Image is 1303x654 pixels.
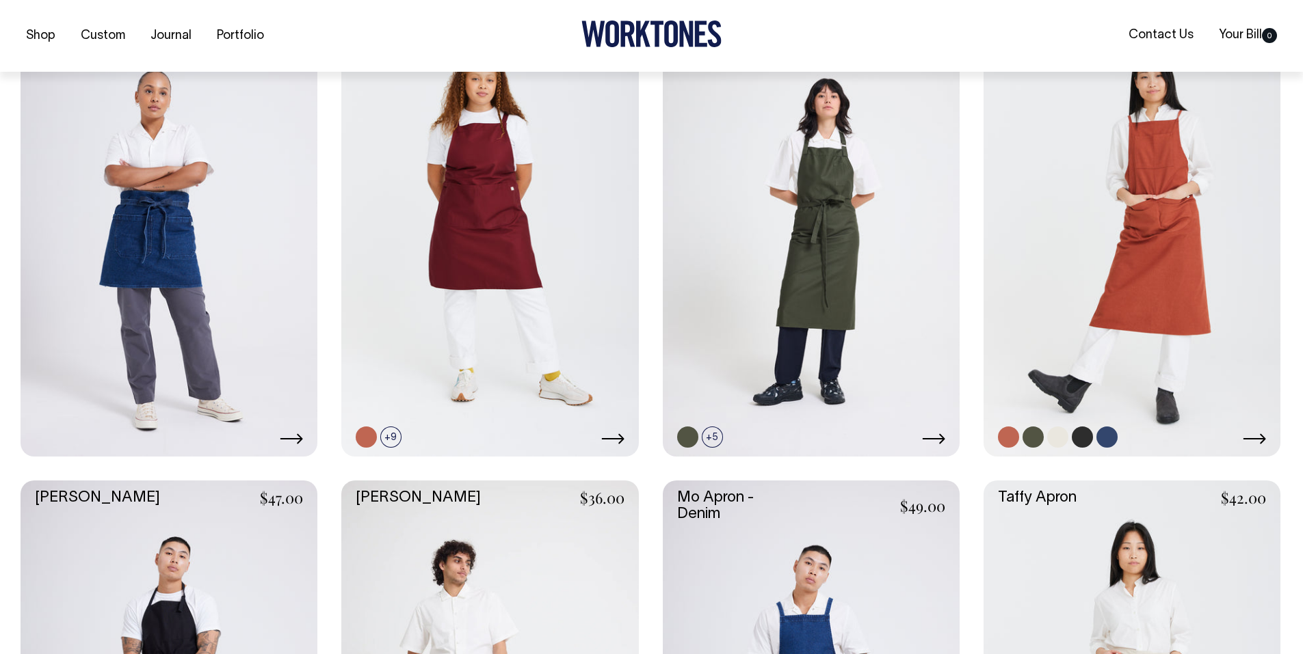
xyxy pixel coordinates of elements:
a: Shop [21,25,61,47]
span: +9 [380,426,402,448]
a: Journal [145,25,197,47]
a: Portfolio [211,25,269,47]
a: Your Bill0 [1213,24,1282,46]
a: Contact Us [1123,24,1199,46]
span: +5 [702,426,723,448]
span: 0 [1262,28,1277,43]
a: Custom [75,25,131,47]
